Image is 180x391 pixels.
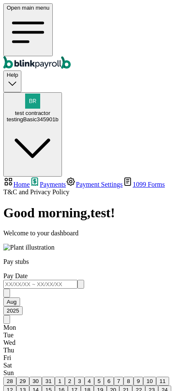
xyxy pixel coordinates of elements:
[66,181,123,188] a: Payment Settings
[3,272,28,279] span: Pay Date
[3,331,177,339] div: Tue
[3,354,177,362] div: Fri
[3,369,177,377] div: Sun
[40,181,66,188] span: Payments
[3,3,53,56] button: Open main menu
[3,177,177,196] nav: Team Member Portal Sidebar
[3,258,177,266] p: Pay stubs
[3,181,30,188] a: Home
[3,229,177,237] p: Welcome to your dashboard
[29,377,42,386] button: 30
[41,300,180,391] iframe: Chat Widget
[7,5,49,11] span: Open main menu
[3,347,177,354] div: Thu
[30,181,66,188] a: Payments
[3,92,62,177] button: test contractortestingBasic345901b
[13,181,30,188] span: Home
[3,188,17,195] span: T&C
[7,72,18,78] span: Help
[15,110,50,116] span: test contractor
[16,377,29,386] button: 29
[3,339,177,347] div: Wed
[3,205,177,221] h1: Good morning , test !
[3,377,16,386] button: 28
[7,116,59,123] div: testingBasic345901b
[30,188,69,195] span: Privacy Policy
[123,181,165,188] a: 1099 Forms
[3,244,54,251] img: Plant illustration
[3,306,23,315] button: 2025
[3,362,177,369] div: Sat
[3,188,69,195] span: and
[3,324,177,331] div: Mon
[3,70,21,92] button: Help
[76,181,123,188] span: Payment Settings
[3,280,77,289] input: XX/XX/XX ~ XX/XX/XX
[3,297,20,306] button: Aug
[133,181,165,188] span: 1099 Forms
[3,3,177,70] nav: Global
